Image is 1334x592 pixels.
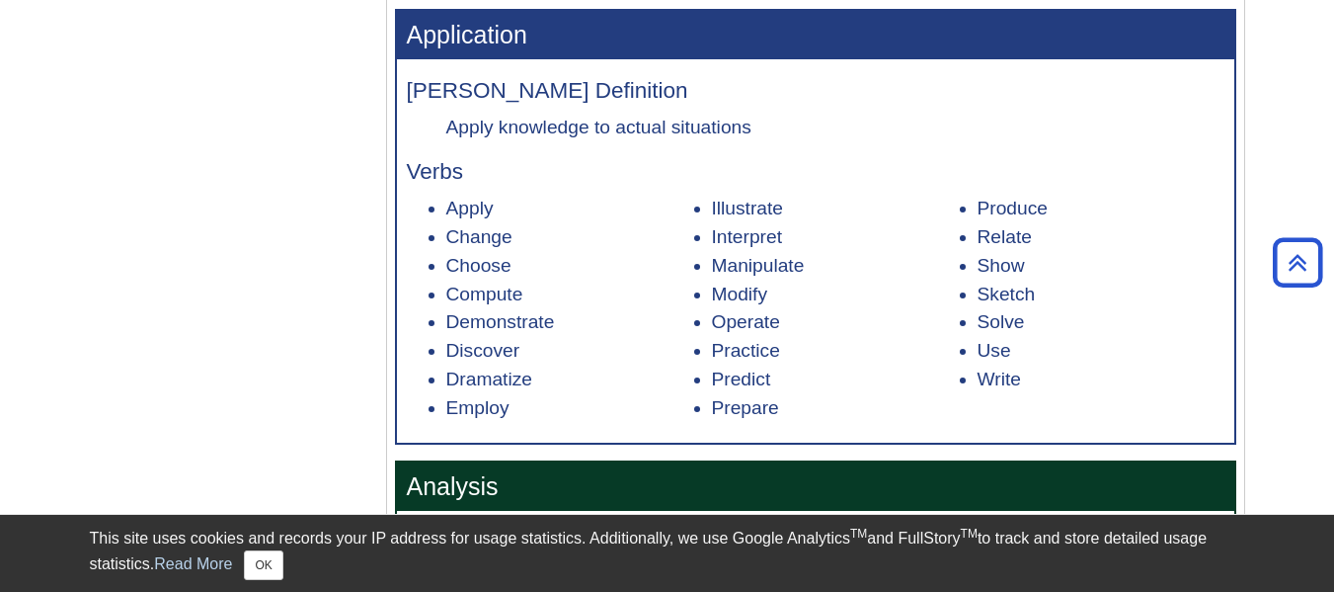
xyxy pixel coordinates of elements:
li: Write [978,366,1224,394]
li: Sketch [978,281,1224,309]
dd: Apply knowledge to actual situations [446,114,1224,140]
li: Relate [978,223,1224,252]
li: Discover [446,337,693,366]
li: Modify [712,281,959,309]
h4: [PERSON_NAME] Definition [407,79,1224,104]
button: Close [244,550,282,580]
li: Choose [446,252,693,281]
sup: TM [961,527,978,541]
li: Show [978,252,1224,281]
li: Compute [446,281,693,309]
li: Prepare [712,394,959,423]
li: Interpret [712,223,959,252]
li: Change [446,223,693,252]
li: Use [978,337,1224,366]
li: Apply [446,195,693,223]
h3: Analysis [397,463,1234,511]
li: Manipulate [712,252,959,281]
li: Dramatize [446,366,693,394]
a: Read More [154,555,232,572]
li: Predict [712,366,959,394]
li: Employ [446,394,693,423]
a: Back to Top [1266,249,1329,276]
li: Solve [978,308,1224,337]
li: Operate [712,308,959,337]
li: Illustrate [712,195,959,223]
li: Demonstrate [446,308,693,337]
div: This site uses cookies and records your IP address for usage statistics. Additionally, we use Goo... [90,527,1245,580]
sup: TM [850,527,867,541]
h3: Application [397,11,1234,59]
h4: Verbs [407,160,1224,185]
li: Produce [978,195,1224,223]
li: Practice [712,337,959,366]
